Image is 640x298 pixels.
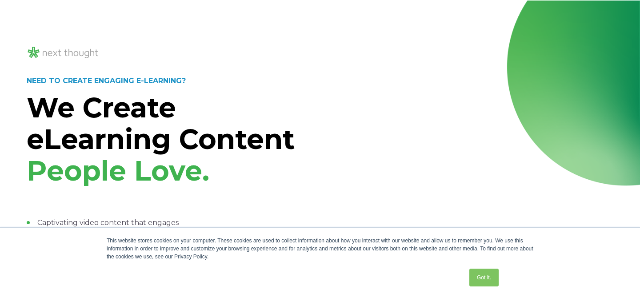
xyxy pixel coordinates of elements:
span: People Love. [27,154,209,188]
a: Got it. [469,269,499,286]
strong: We Create eLearning Content [27,91,295,156]
div: This website stores cookies on your computer. These cookies are used to collect information about... [107,237,533,261]
span: Captivating video content that engages [37,218,179,227]
iframe: Next-Gen Learning Experiences [346,77,595,217]
strong: NEED TO CREATE ENGAGING E-LEARNING? [27,77,186,85]
img: NT_Logo_LightMode [27,45,100,60]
